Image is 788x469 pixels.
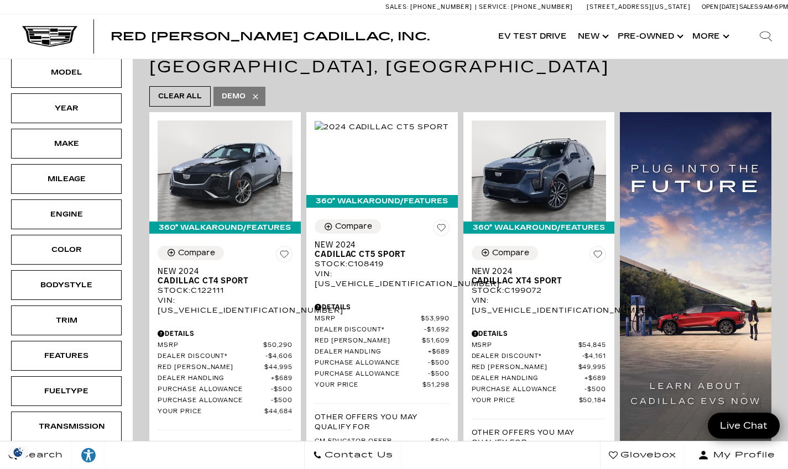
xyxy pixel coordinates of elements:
[72,447,105,463] div: Explore your accessibility options
[315,240,441,250] span: New 2024
[428,359,450,367] span: $500
[702,3,738,10] span: Open [DATE]
[511,3,573,10] span: [PHONE_NUMBER]
[158,341,263,350] span: MSRP
[158,286,293,296] div: Stock : C122111
[315,240,450,259] a: New 2024Cadillac CT5 Sport
[744,14,788,59] div: Search
[433,219,450,240] button: Save Vehicle
[472,267,598,276] span: New 2024
[739,3,759,10] span: Sales:
[39,350,94,362] div: Features
[472,386,585,394] span: Purchase Allowance
[322,447,393,463] span: Contact Us
[304,441,402,469] a: Contact Us
[111,31,430,42] a: Red [PERSON_NAME] Cadillac, Inc.
[11,129,122,159] div: MakeMake
[17,447,63,463] span: Search
[315,269,450,289] div: VIN: [US_VEHICLE_IDENTIFICATION_NUMBER]
[472,341,578,350] span: MSRP
[315,438,431,446] span: GM Educator Offer
[39,244,94,256] div: Color
[472,267,607,286] a: New 2024Cadillac XT4 Sport
[421,315,450,323] span: $53,990
[39,66,94,78] div: Model
[271,397,293,405] span: $500
[158,375,271,383] span: Dealer Handling
[472,286,607,296] div: Stock : C199072
[11,270,122,300] div: BodystyleBodystyle
[475,4,576,10] a: Service: [PHONE_NUMBER]
[572,14,612,59] a: New
[428,370,450,378] span: $500
[158,363,264,372] span: Red [PERSON_NAME]
[579,397,607,405] span: $50,184
[158,386,271,394] span: Purchase Allowance
[263,341,293,350] span: $50,290
[472,386,607,394] a: Purchase Allowance $500
[472,375,607,383] a: Dealer Handling $689
[759,3,788,10] span: 9 AM-6 PM
[6,446,31,458] img: Opt-Out Icon
[472,397,579,405] span: Your Price
[158,267,293,286] a: New 2024Cadillac CT4 Sport
[315,412,450,432] p: Other Offers You May Qualify For
[158,276,284,286] span: Cadillac CT4 Sport
[472,397,607,405] a: Your Price $50,184
[11,412,122,441] div: TransmissionTransmission
[315,337,422,345] span: Red [PERSON_NAME]
[315,370,450,378] a: Purchase Allowance $500
[493,14,572,59] a: EV Test Drive
[315,219,381,234] button: Compare Vehicle
[578,341,607,350] span: $54,845
[39,420,94,433] div: Transmission
[472,352,582,361] span: Dealer Discount*
[11,57,122,87] div: ModelModel
[264,408,293,416] span: $44,684
[687,14,733,59] button: More
[111,30,430,43] span: Red [PERSON_NAME] Cadillac, Inc.
[11,164,122,194] div: MileageMileage
[708,413,780,439] a: Live Chat
[264,363,293,372] span: $44,995
[158,352,265,361] span: Dealer Discount*
[578,363,607,372] span: $49,995
[39,102,94,114] div: Year
[315,381,450,389] a: Your Price $51,298
[685,441,788,469] button: Open user profile menu
[158,352,293,361] a: Dealer Discount* $4,606
[158,267,284,276] span: New 2024
[315,121,449,133] img: 2024 Cadillac CT5 Sport
[158,120,293,222] img: 2024 Cadillac CT4 Sport
[222,89,246,103] span: Demo
[39,208,94,220] div: Engine
[158,89,202,103] span: Clear All
[424,326,450,334] span: $1,692
[428,348,450,356] span: $689
[315,359,428,367] span: Purchase Allowance
[315,359,450,367] a: Purchase Allowance $500
[422,337,450,345] span: $51,609
[158,375,293,383] a: Dealer Handling $689
[472,363,607,372] a: Red [PERSON_NAME] $49,995
[335,222,372,231] div: Compare
[39,173,94,185] div: Mileage
[6,446,31,458] section: Click to Open Cookie Consent Modal
[618,447,676,463] span: Glovebox
[22,26,77,47] a: Cadillac Dark Logo with Cadillac White Text
[315,326,450,334] a: Dealer Discount* $1,692
[410,3,472,10] span: [PHONE_NUMBER]
[315,370,428,378] span: Purchase Allowance
[158,296,293,315] div: VIN: [US_VEHICLE_IDENTIFICATION_NUMBER]
[158,363,293,372] a: Red [PERSON_NAME] $44,995
[149,222,301,234] div: 360° WalkAround/Features
[11,199,122,229] div: EngineEngine
[472,352,607,361] a: Dealer Discount* $4,161
[472,363,578,372] span: Red [PERSON_NAME]
[315,326,424,334] span: Dealer Discount*
[178,248,215,258] div: Compare
[158,341,293,350] a: MSRP $50,290
[589,246,606,267] button: Save Vehicle
[315,438,450,446] a: GM Educator Offer $500
[158,329,293,339] div: Pricing Details - New 2024 Cadillac CT4 Sport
